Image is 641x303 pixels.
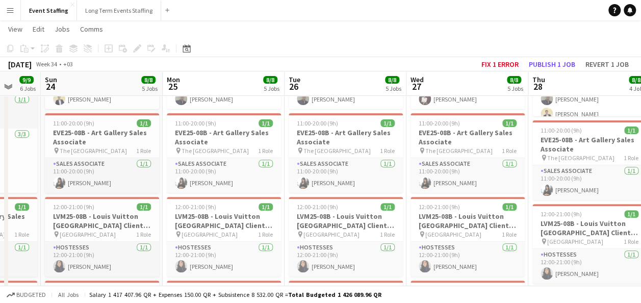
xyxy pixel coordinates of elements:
button: Budgeted [5,289,47,300]
div: Salary 1 417 407.96 QR + Expenses 150.00 QR + Subsistence 8 532.00 QR = [89,291,381,298]
a: View [4,22,27,36]
div: [DATE] [8,59,32,69]
span: Comms [80,24,103,34]
a: Jobs [50,22,74,36]
button: Event Staffing [21,1,77,20]
span: Jobs [55,24,70,34]
a: Edit [29,22,48,36]
span: Edit [33,24,44,34]
button: Revert 1 job [581,58,633,71]
button: Long Term Events Staffing [77,1,161,20]
div: +03 [63,60,73,68]
span: All jobs [56,291,81,298]
button: Publish 1 job [525,58,579,71]
span: View [8,24,22,34]
button: Fix 1 error [477,58,523,71]
a: Comms [76,22,107,36]
span: Budgeted [16,291,46,298]
span: Total Budgeted 1 426 089.96 QR [288,291,381,298]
